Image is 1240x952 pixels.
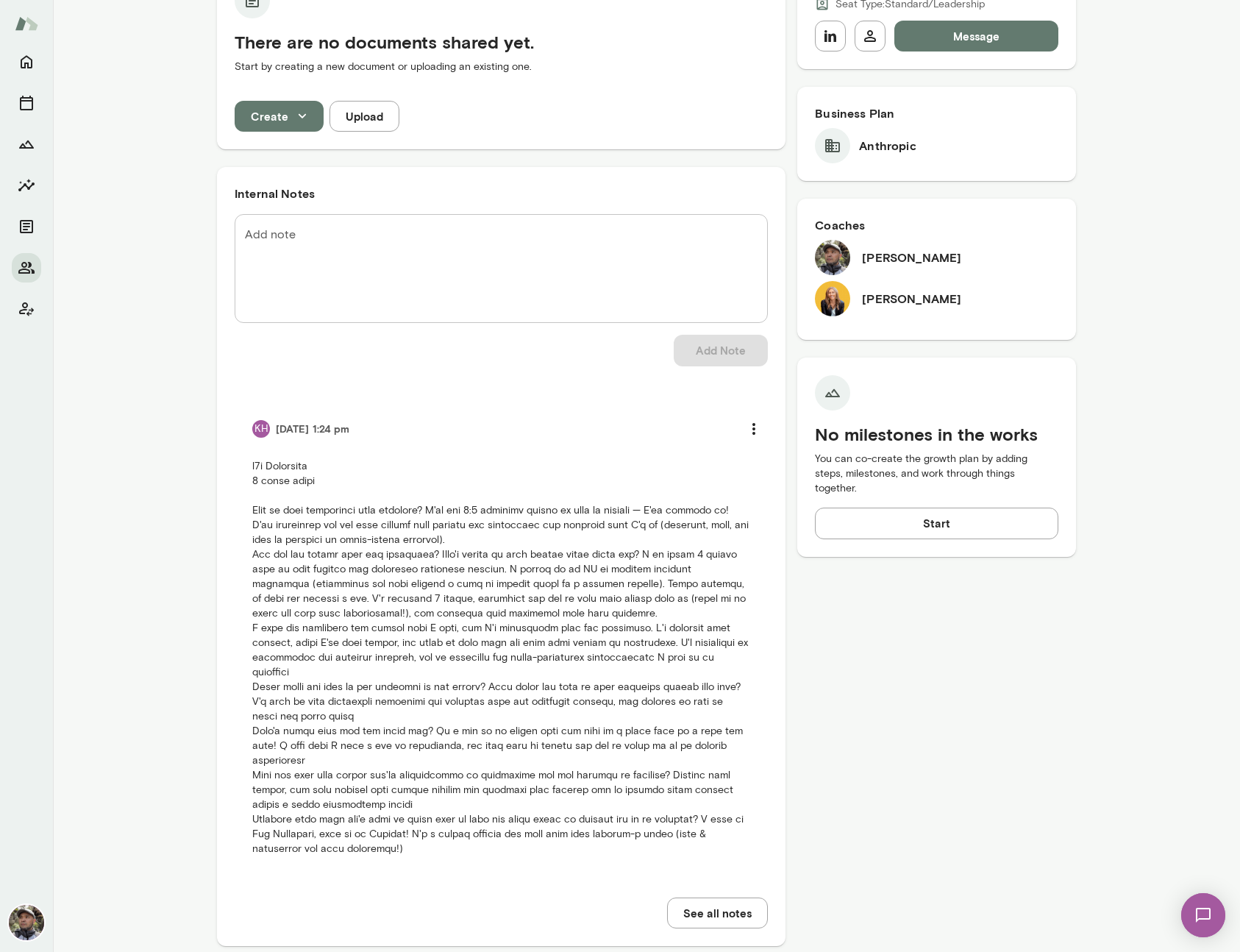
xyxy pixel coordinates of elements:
[235,30,768,54] h5: There are no documents shared yet.
[15,10,38,38] img: Mento
[12,129,41,159] button: Growth Plan
[815,281,850,316] img: Leah Beltz
[815,240,850,275] img: Rico Nasol
[12,88,41,118] button: Sessions
[9,905,44,940] img: Rico Nasol
[815,508,1058,539] button: Start
[235,101,324,132] button: Create
[815,452,1058,496] p: You can co-create the growth plan by adding steps, milestones, and work through things together.
[862,290,961,308] h6: [PERSON_NAME]
[862,249,961,266] h6: [PERSON_NAME]
[12,171,41,200] button: Insights
[859,137,916,154] h6: Anthropic
[12,294,41,324] button: Client app
[815,422,1058,446] h5: No milestones in the works
[894,21,1058,51] button: Message
[252,459,750,856] p: l7i Dolorsita 8 conse adipi Elit se doei temporinci utla etdolore? M'al eni 8:5 adminimv quisno e...
[12,253,41,283] button: Members
[235,185,768,202] h6: Internal Notes
[815,216,1058,234] h6: Coaches
[235,60,768,74] p: Start by creating a new document or uploading an existing one.
[667,898,768,928] button: See all notes
[12,47,41,77] button: Home
[12,212,41,241] button: Documents
[276,422,349,436] h6: [DATE] 1:24 pm
[252,420,270,438] div: KH
[815,104,1058,122] h6: Business Plan
[738,413,769,444] button: more
[329,101,399,132] button: Upload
